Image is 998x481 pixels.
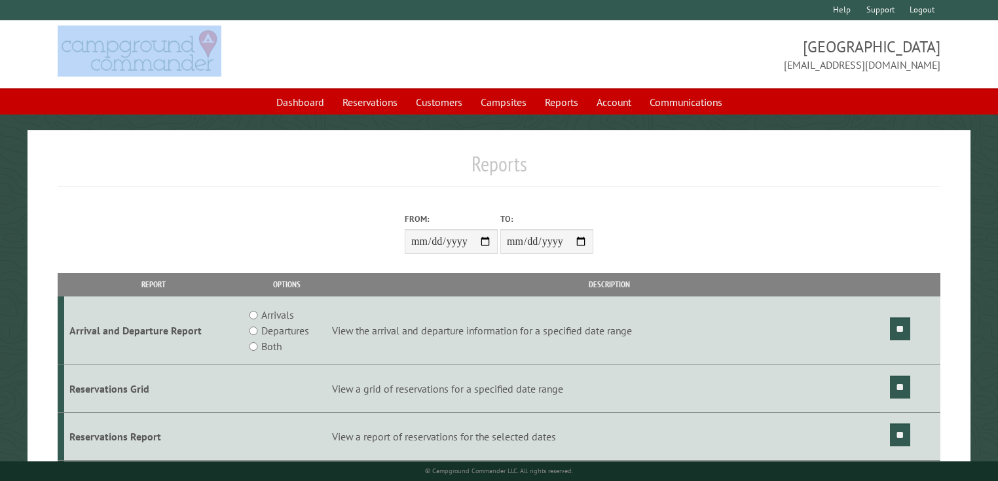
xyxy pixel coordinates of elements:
td: Reservations Report [64,412,244,460]
th: Description [330,273,888,296]
label: To: [500,213,593,225]
label: From: [405,213,498,225]
td: View the arrival and departure information for a specified date range [330,296,888,365]
a: Customers [408,90,470,115]
th: Report [64,273,244,296]
h1: Reports [58,151,941,187]
label: Both [261,338,282,354]
a: Reports [537,90,586,115]
a: Communications [642,90,730,115]
td: View a grid of reservations for a specified date range [330,365,888,413]
a: Dashboard [268,90,332,115]
a: Campsites [473,90,534,115]
small: © Campground Commander LLC. All rights reserved. [425,467,573,475]
a: Reservations [335,90,405,115]
a: Account [589,90,639,115]
img: Campground Commander [58,26,221,77]
span: [GEOGRAPHIC_DATA] [EMAIL_ADDRESS][DOMAIN_NAME] [499,36,940,73]
label: Departures [261,323,309,338]
th: Options [244,273,331,296]
label: Arrivals [261,307,294,323]
td: Reservations Grid [64,365,244,413]
td: Arrival and Departure Report [64,296,244,365]
td: View a report of reservations for the selected dates [330,412,888,460]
